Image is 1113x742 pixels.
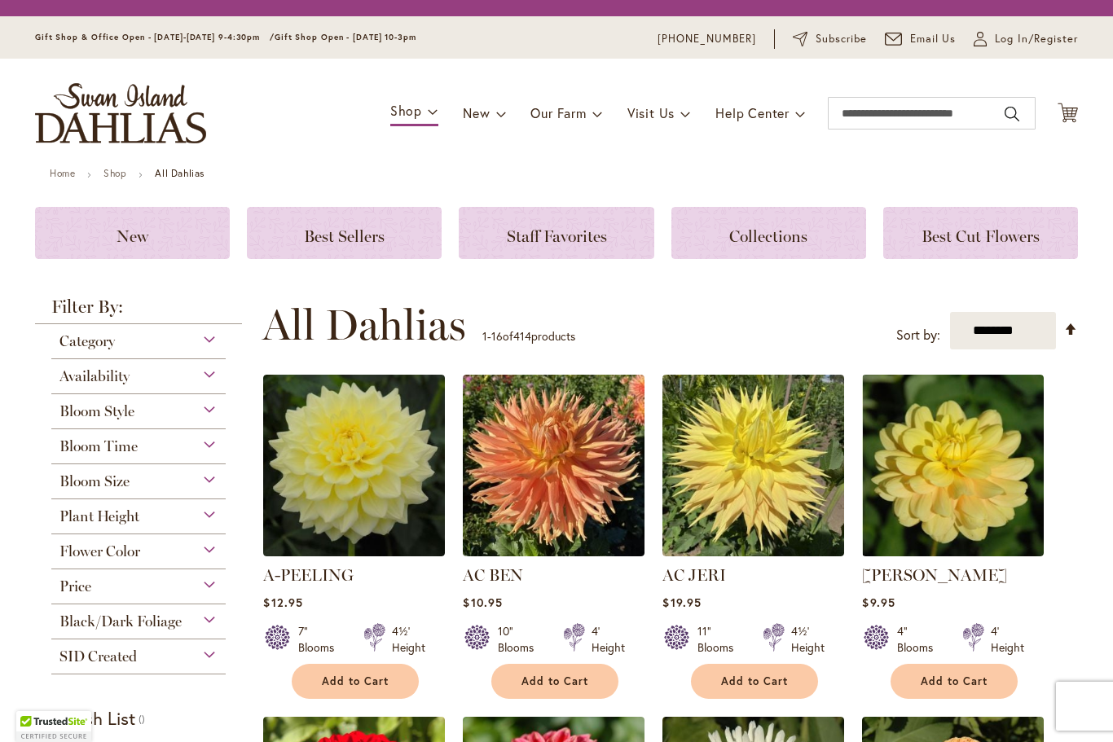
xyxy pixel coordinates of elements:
[463,544,644,560] a: AC BEN
[658,31,756,47] a: [PHONE_NUMBER]
[59,472,130,490] span: Bloom Size
[459,207,653,259] a: Staff Favorites
[103,167,126,179] a: Shop
[627,104,675,121] span: Visit Us
[862,375,1044,556] img: AHOY MATEY
[921,674,988,688] span: Add to Cart
[729,226,807,246] span: Collections
[263,565,354,585] a: A-PEELING
[507,226,607,246] span: Staff Favorites
[59,437,138,455] span: Bloom Time
[390,102,422,119] span: Shop
[59,612,182,630] span: Black/Dark Foliage
[862,565,1007,585] a: [PERSON_NAME]
[482,323,575,349] p: - of products
[995,31,1078,47] span: Log In/Register
[883,207,1078,259] a: Best Cut Flowers
[59,577,91,595] span: Price
[59,332,115,350] span: Category
[59,507,139,525] span: Plant Height
[292,664,419,699] button: Add to Cart
[521,674,588,688] span: Add to Cart
[117,226,148,246] span: New
[885,31,957,47] a: Email Us
[862,544,1044,560] a: AHOY MATEY
[791,623,825,656] div: 4½' Height
[392,623,425,656] div: 4½' Height
[793,31,867,47] a: Subscribe
[662,565,726,585] a: AC JERI
[263,544,445,560] a: A-Peeling
[697,623,743,656] div: 11" Blooms
[991,623,1024,656] div: 4' Height
[491,328,503,344] span: 16
[816,31,867,47] span: Subscribe
[304,226,385,246] span: Best Sellers
[463,565,523,585] a: AC BEN
[59,402,134,420] span: Bloom Style
[910,31,957,47] span: Email Us
[155,167,205,179] strong: All Dahlias
[592,623,625,656] div: 4' Height
[463,595,502,610] span: $10.95
[59,542,140,560] span: Flower Color
[263,375,445,556] img: A-Peeling
[275,32,416,42] span: Gift Shop Open - [DATE] 10-3pm
[262,301,466,349] span: All Dahlias
[322,674,389,688] span: Add to Cart
[491,664,618,699] button: Add to Cart
[263,595,302,610] span: $12.95
[922,226,1040,246] span: Best Cut Flowers
[463,375,644,556] img: AC BEN
[482,328,487,344] span: 1
[530,104,586,121] span: Our Farm
[896,320,940,350] label: Sort by:
[35,706,135,730] strong: My Wish List
[35,32,275,42] span: Gift Shop & Office Open - [DATE]-[DATE] 9-4:30pm /
[35,207,230,259] a: New
[662,544,844,560] a: AC Jeri
[247,207,442,259] a: Best Sellers
[897,623,943,656] div: 4" Blooms
[662,375,844,556] img: AC Jeri
[662,595,701,610] span: $19.95
[671,207,866,259] a: Collections
[721,674,788,688] span: Add to Cart
[715,104,790,121] span: Help Center
[12,684,58,730] iframe: Launch Accessibility Center
[513,328,531,344] span: 414
[891,664,1018,699] button: Add to Cart
[498,623,543,656] div: 10" Blooms
[1005,101,1019,127] button: Search
[862,595,895,610] span: $9.95
[35,83,206,143] a: store logo
[691,664,818,699] button: Add to Cart
[463,104,490,121] span: New
[59,648,137,665] span: SID Created
[50,167,75,179] a: Home
[974,31,1078,47] a: Log In/Register
[59,367,130,385] span: Availability
[35,298,242,324] strong: Filter By:
[298,623,344,656] div: 7" Blooms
